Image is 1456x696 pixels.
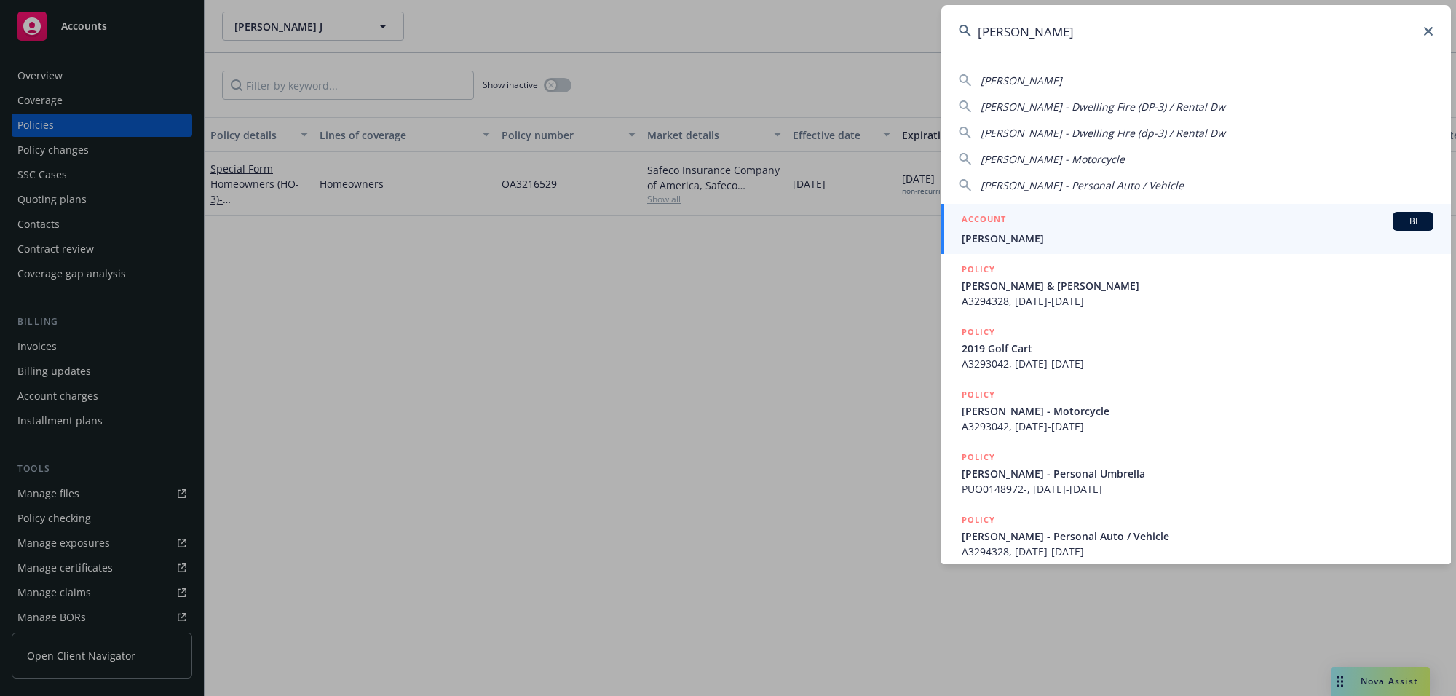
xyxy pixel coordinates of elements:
a: POLICY[PERSON_NAME] - MotorcycleA3293042, [DATE]-[DATE] [941,379,1451,442]
span: [PERSON_NAME] - Personal Auto / Vehicle [981,178,1184,192]
span: [PERSON_NAME] - Motorcycle [981,152,1125,166]
span: [PERSON_NAME] & [PERSON_NAME] [962,278,1433,293]
span: [PERSON_NAME] - Motorcycle [962,403,1433,419]
span: [PERSON_NAME] - Dwelling Fire (dp-3) / Rental Dw [981,126,1225,140]
span: [PERSON_NAME] [962,231,1433,246]
span: [PERSON_NAME] [981,74,1062,87]
a: POLICY2019 Golf CartA3293042, [DATE]-[DATE] [941,317,1451,379]
span: [PERSON_NAME] - Dwelling Fire (DP-3) / Rental Dw [981,100,1225,114]
a: ACCOUNTBI[PERSON_NAME] [941,204,1451,254]
a: POLICY[PERSON_NAME] - Personal Auto / VehicleA3294328, [DATE]-[DATE] [941,505,1451,567]
h5: POLICY [962,513,995,527]
h5: ACCOUNT [962,212,1006,229]
span: A3293042, [DATE]-[DATE] [962,419,1433,434]
a: POLICY[PERSON_NAME] & [PERSON_NAME]A3294328, [DATE]-[DATE] [941,254,1451,317]
span: BI [1398,215,1428,228]
h5: POLICY [962,325,995,339]
span: PUO0148972-, [DATE]-[DATE] [962,481,1433,497]
h5: POLICY [962,262,995,277]
span: [PERSON_NAME] - Personal Umbrella [962,466,1433,481]
span: 2019 Golf Cart [962,341,1433,356]
span: A3294328, [DATE]-[DATE] [962,544,1433,559]
h5: POLICY [962,387,995,402]
h5: POLICY [962,450,995,464]
span: [PERSON_NAME] - Personal Auto / Vehicle [962,529,1433,544]
input: Search... [941,5,1451,58]
span: A3293042, [DATE]-[DATE] [962,356,1433,371]
span: A3294328, [DATE]-[DATE] [962,293,1433,309]
a: POLICY[PERSON_NAME] - Personal UmbrellaPUO0148972-, [DATE]-[DATE] [941,442,1451,505]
